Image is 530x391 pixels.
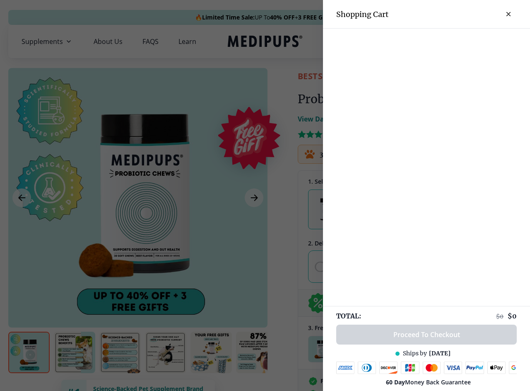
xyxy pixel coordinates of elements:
[336,362,354,374] img: amex
[358,362,376,374] img: diners-club
[444,362,462,374] img: visa
[336,10,388,19] h3: Shopping Cart
[403,350,427,357] span: Ships by
[379,362,397,374] img: discover
[401,362,419,374] img: jcb
[429,350,450,357] span: [DATE]
[500,6,517,22] button: close-cart
[509,362,528,374] img: google
[508,312,517,320] span: $ 0
[336,311,361,321] span: TOTAL:
[487,362,506,374] img: apple
[386,378,471,386] span: Money Back Guarantee
[386,378,405,386] strong: 60 Day
[423,362,441,374] img: mastercard
[496,313,503,320] span: $ 0
[465,362,484,374] img: paypal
